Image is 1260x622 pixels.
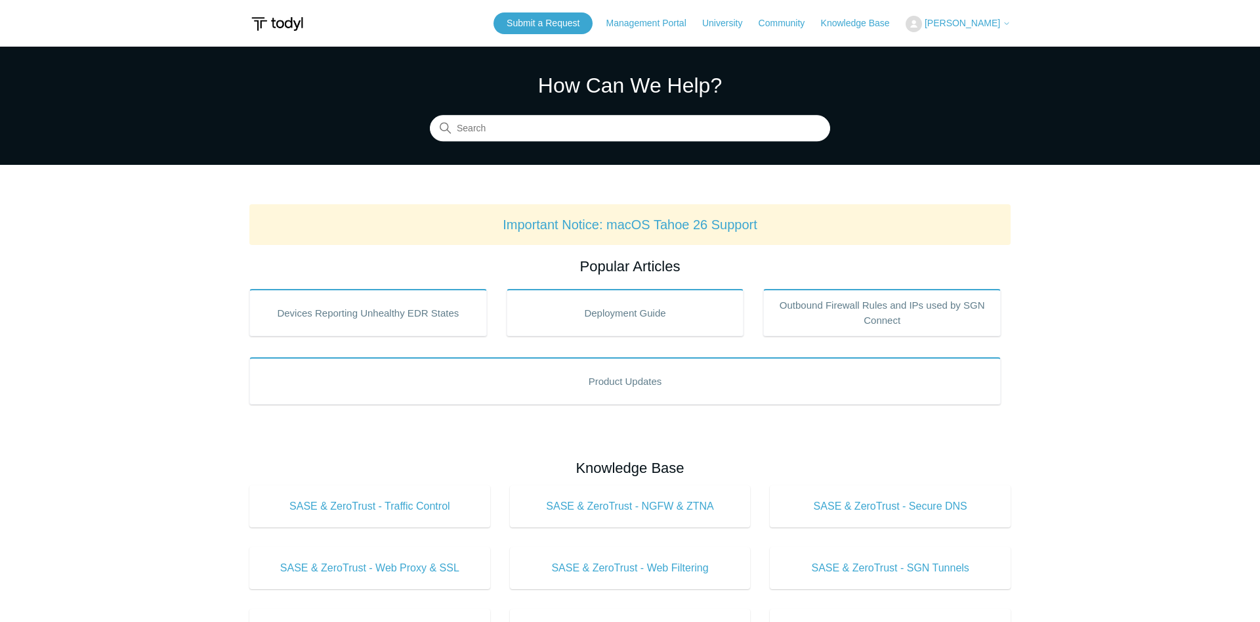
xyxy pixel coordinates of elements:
[430,116,830,142] input: Search
[249,547,490,589] a: SASE & ZeroTrust - Web Proxy & SSL
[759,16,818,30] a: Community
[510,485,751,527] a: SASE & ZeroTrust - NGFW & ZTNA
[503,217,757,232] a: Important Notice: macOS Tahoe 26 Support
[821,16,903,30] a: Knowledge Base
[430,70,830,101] h1: How Can We Help?
[770,547,1011,589] a: SASE & ZeroTrust - SGN Tunnels
[770,485,1011,527] a: SASE & ZeroTrust - Secure DNS
[493,12,593,34] a: Submit a Request
[789,499,991,514] span: SASE & ZeroTrust - Secure DNS
[789,560,991,576] span: SASE & ZeroTrust - SGN Tunnels
[249,485,490,527] a: SASE & ZeroTrust - Traffic Control
[249,289,487,336] a: Devices Reporting Unhealthy EDR States
[925,18,1000,28] span: [PERSON_NAME]
[269,560,471,576] span: SASE & ZeroTrust - Web Proxy & SSL
[763,289,1001,336] a: Outbound Firewall Rules and IPs used by SGN Connect
[249,357,1001,405] a: Product Updates
[606,16,700,30] a: Management Portal
[249,255,1011,277] h2: Popular Articles
[507,289,744,336] a: Deployment Guide
[510,547,751,589] a: SASE & ZeroTrust - Web Filtering
[249,457,1011,479] h2: Knowledge Base
[530,499,731,514] span: SASE & ZeroTrust - NGFW & ZTNA
[249,12,305,36] img: Todyl Support Center Help Center home page
[702,16,755,30] a: University
[530,560,731,576] span: SASE & ZeroTrust - Web Filtering
[269,499,471,514] span: SASE & ZeroTrust - Traffic Control
[906,16,1011,32] button: [PERSON_NAME]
